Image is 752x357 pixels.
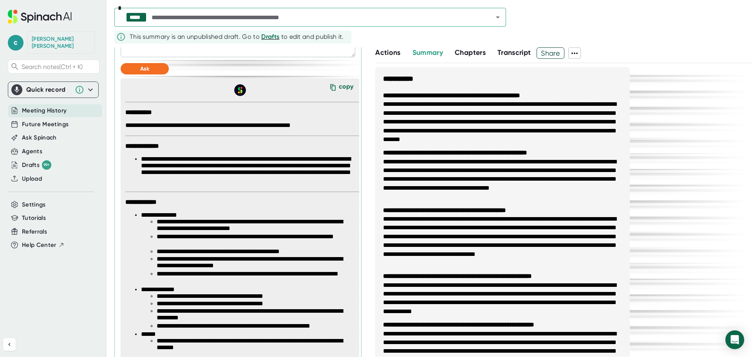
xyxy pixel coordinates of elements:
[22,63,97,71] span: Search notes (Ctrl + K)
[375,47,400,58] button: Actions
[42,160,51,170] div: 99+
[26,86,71,94] div: Quick record
[130,32,344,42] div: This summary is an unpublished draft. Go to to edit and publish it.
[22,227,47,236] button: Referrals
[32,36,90,49] div: Candace Aragon
[22,133,57,142] button: Ask Spinach
[22,200,46,209] button: Settings
[725,330,744,349] div: Open Intercom Messenger
[22,160,51,170] button: Drafts 99+
[140,65,149,72] span: Ask
[11,82,95,98] div: Quick record
[261,32,279,42] button: Drafts
[492,12,503,23] button: Open
[22,214,46,223] button: Tutorials
[22,174,42,183] button: Upload
[455,47,486,58] button: Chapters
[3,338,16,351] button: Collapse sidebar
[412,47,443,58] button: Summary
[22,147,42,156] button: Agents
[22,241,65,250] button: Help Center
[22,160,51,170] div: Drafts
[339,83,353,93] div: copy
[8,35,23,51] span: c
[497,47,531,58] button: Transcript
[537,47,564,59] button: Share
[455,48,486,57] span: Chapters
[537,46,564,60] span: Share
[22,241,56,250] span: Help Center
[412,48,443,57] span: Summary
[375,48,400,57] span: Actions
[121,63,169,74] button: Ask
[22,120,69,129] button: Future Meetings
[22,106,67,115] button: Meeting History
[261,33,279,40] span: Drafts
[497,48,531,57] span: Transcript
